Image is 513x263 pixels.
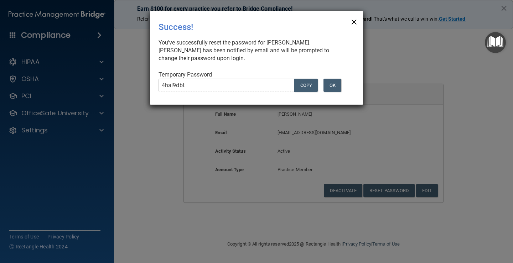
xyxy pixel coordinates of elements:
[323,79,341,92] button: OK
[390,213,504,241] iframe: Drift Widget Chat Controller
[159,17,325,37] div: Success!
[159,39,349,62] div: You've successfully reset the password for [PERSON_NAME]. [PERSON_NAME] has been notified by emai...
[485,32,506,53] button: Open Resource Center
[159,71,212,78] span: Temporary Password
[294,79,318,92] button: COPY
[351,14,357,28] span: ×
